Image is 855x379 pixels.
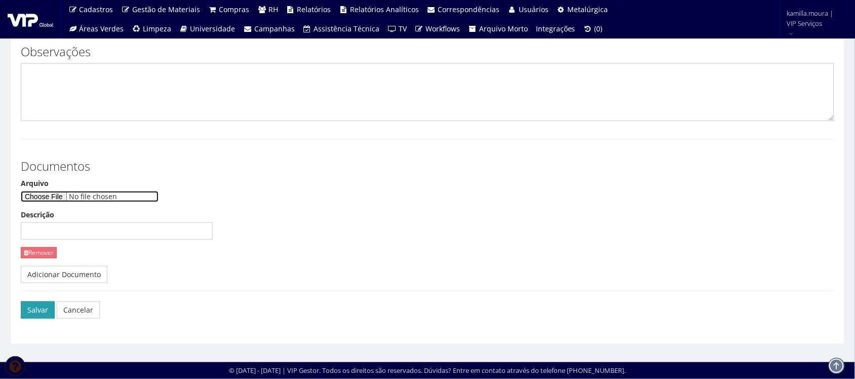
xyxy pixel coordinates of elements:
[299,19,384,39] a: Assistência Técnica
[8,12,53,27] img: logo
[57,301,100,319] a: Cancelar
[190,24,236,33] span: Universidade
[240,19,299,39] a: Campanhas
[143,24,171,33] span: Limpeza
[536,24,575,33] span: Integrações
[132,5,200,14] span: Gestão de Materiais
[314,24,380,33] span: Assistência Técnica
[479,24,528,33] span: Arquivo Morto
[80,5,113,14] span: Cadastros
[21,301,55,319] button: Salvar
[21,160,834,173] h3: Documentos
[21,45,834,58] h3: Observações
[384,19,411,39] a: TV
[268,5,278,14] span: RH
[128,19,176,39] a: Limpeza
[219,5,250,14] span: Compras
[519,5,549,14] span: Usuários
[568,5,608,14] span: Metalúrgica
[464,19,532,39] a: Arquivo Morto
[350,5,419,14] span: Relatórios Analíticos
[254,24,295,33] span: Campanhas
[21,178,49,188] label: Arquivo
[532,19,579,39] a: Integrações
[426,24,460,33] span: Workflows
[595,24,603,33] span: (0)
[411,19,464,39] a: Workflows
[229,366,626,376] div: © [DATE] - [DATE] | VIP Gestor. Todos os direitos são reservados. Dúvidas? Entre em contato atrav...
[787,8,842,28] span: kamilla.moura | VIP Serviços
[21,247,57,258] a: Remover
[438,5,500,14] span: Correspondências
[399,24,407,33] span: TV
[80,24,124,33] span: Áreas Verdes
[175,19,240,39] a: Universidade
[64,19,128,39] a: Áreas Verdes
[21,210,54,220] label: Descrição
[579,19,607,39] a: (0)
[21,266,107,283] a: Adicionar Documento
[297,5,331,14] span: Relatórios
